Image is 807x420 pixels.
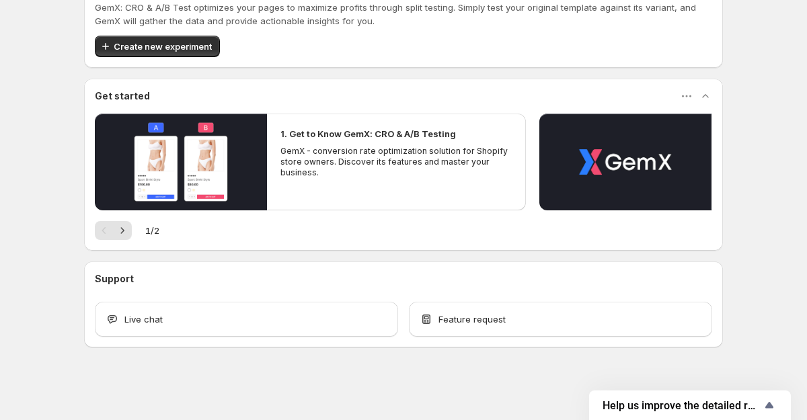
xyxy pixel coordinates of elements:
span: Live chat [124,312,163,326]
button: Create new experiment [95,36,220,57]
h3: Support [95,272,134,286]
button: Play video [95,114,267,210]
span: Create new experiment [114,40,212,53]
h2: 1. Get to Know GemX: CRO & A/B Testing [280,127,456,140]
p: GemX: CRO & A/B Test optimizes your pages to maximize profits through split testing. Simply test ... [95,1,712,28]
button: Play video [539,114,712,210]
nav: Pagination [95,221,132,240]
button: Next [113,221,132,240]
span: 1 / 2 [145,224,159,237]
span: Feature request [438,312,506,326]
button: Show survey - Help us improve the detailed report for A/B campaigns [603,397,777,413]
span: Help us improve the detailed report for A/B campaigns [603,399,761,412]
p: GemX - conversion rate optimization solution for Shopify store owners. Discover its features and ... [280,146,512,178]
h3: Get started [95,89,150,103]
